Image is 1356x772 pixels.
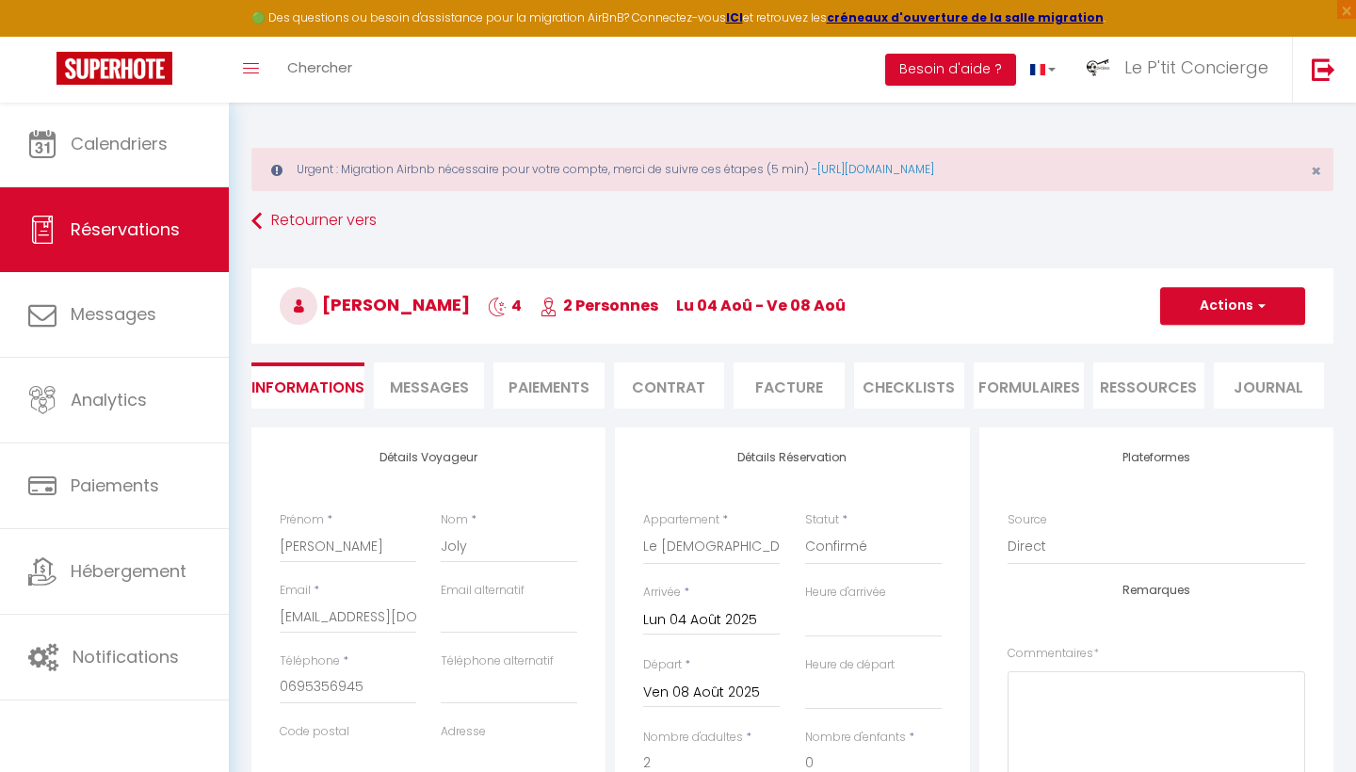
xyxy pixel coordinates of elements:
[805,729,906,747] label: Nombre d'enfants
[827,9,1104,25] a: créneaux d'ouverture de la salle migration
[71,388,147,411] span: Analytics
[974,362,1084,409] li: FORMULAIRES
[280,511,324,529] label: Prénom
[726,9,743,25] a: ICI
[280,451,577,464] h4: Détails Voyageur
[73,645,179,668] span: Notifications
[643,511,719,529] label: Appartement
[251,362,364,409] li: Informations
[251,204,1333,238] a: Retourner vers
[493,362,604,409] li: Paiements
[56,52,172,85] img: Super Booking
[287,57,352,77] span: Chercher
[488,295,522,316] span: 4
[1008,584,1305,597] h4: Remarques
[71,559,186,583] span: Hébergement
[805,656,895,674] label: Heure de départ
[1311,159,1321,183] span: ×
[71,474,159,497] span: Paiements
[441,582,525,600] label: Email alternatif
[734,362,844,409] li: Facture
[1214,362,1324,409] li: Journal
[1124,56,1268,79] span: Le P'tit Concierge
[441,723,486,741] label: Adresse
[643,584,681,602] label: Arrivée
[805,511,839,529] label: Statut
[643,729,743,747] label: Nombre d'adultes
[1008,511,1047,529] label: Source
[643,451,941,464] h4: Détails Réservation
[71,217,180,241] span: Réservations
[1312,57,1335,81] img: logout
[1070,37,1292,103] a: ... Le P'tit Concierge
[1084,54,1112,82] img: ...
[614,362,724,409] li: Contrat
[251,148,1333,191] div: Urgent : Migration Airbnb nécessaire pour votre compte, merci de suivre ces étapes (5 min) -
[273,37,366,103] a: Chercher
[390,377,469,398] span: Messages
[280,723,349,741] label: Code postal
[280,293,470,316] span: [PERSON_NAME]
[676,295,846,316] span: lu 04 Aoû - ve 08 Aoû
[885,54,1016,86] button: Besoin d'aide ?
[280,652,340,670] label: Téléphone
[441,652,554,670] label: Téléphone alternatif
[805,584,886,602] label: Heure d'arrivée
[854,362,964,409] li: CHECKLISTS
[540,295,658,316] span: 2 Personnes
[441,511,468,529] label: Nom
[1093,362,1203,409] li: Ressources
[1160,287,1305,325] button: Actions
[71,302,156,326] span: Messages
[280,582,311,600] label: Email
[1008,645,1099,663] label: Commentaires
[71,132,168,155] span: Calendriers
[817,161,934,177] a: [URL][DOMAIN_NAME]
[1311,163,1321,180] button: Close
[1008,451,1305,464] h4: Plateformes
[643,656,682,674] label: Départ
[15,8,72,64] button: Ouvrir le widget de chat LiveChat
